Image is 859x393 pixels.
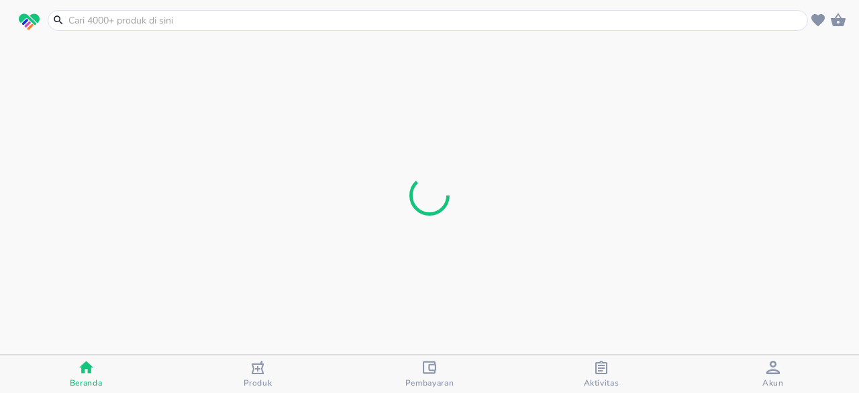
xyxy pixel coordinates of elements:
[70,378,103,388] span: Beranda
[19,13,40,31] img: logo_swiperx_s.bd005f3b.svg
[244,378,272,388] span: Produk
[584,378,619,388] span: Aktivitas
[687,355,859,393] button: Akun
[762,378,784,388] span: Akun
[405,378,454,388] span: Pembayaran
[344,355,515,393] button: Pembayaran
[515,355,687,393] button: Aktivitas
[67,13,805,28] input: Cari 4000+ produk di sini
[172,355,344,393] button: Produk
